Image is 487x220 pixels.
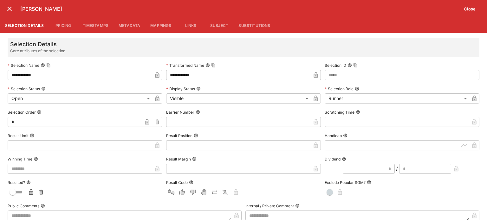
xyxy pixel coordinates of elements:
[8,180,25,185] p: Resulted?
[245,203,294,209] p: Internal / Private Comment
[189,180,193,185] button: Result Code
[4,3,15,15] button: close
[166,110,194,115] p: Barrier Number
[8,203,39,209] p: Public Comments
[196,110,200,114] button: Barrier Number
[196,86,201,91] button: Display Status
[20,6,460,12] h6: [PERSON_NAME]
[8,63,39,68] p: Selection Name
[295,204,300,208] button: Internal / Private Comment
[10,48,65,54] span: Core attributes of the selection
[342,157,346,161] button: Dividend
[41,204,45,208] button: Public Comments
[355,86,359,91] button: Selection Role
[188,187,198,197] button: Lose
[198,187,209,197] button: Void
[205,18,233,33] button: Subject
[325,110,354,115] p: Scratching Time
[10,41,65,48] h5: Selection Details
[192,157,197,161] button: Result Margin
[325,156,341,162] p: Dividend
[8,86,40,91] p: Selection Status
[367,180,371,185] button: Exclude Popular SGM?
[166,180,188,185] p: Result Code
[194,133,198,138] button: Result Position
[8,156,32,162] p: Winning Time
[343,133,347,138] button: Handicap
[166,133,192,138] p: Result Position
[353,63,358,67] button: Copy To Clipboard
[325,93,469,104] div: Runner
[205,63,210,67] button: Transformed NameCopy To Clipboard
[78,18,114,33] button: Timestamps
[8,93,152,104] div: Open
[166,86,195,91] p: Display Status
[166,93,311,104] div: Visible
[41,86,46,91] button: Selection Status
[356,110,360,114] button: Scratching Time
[347,63,352,67] button: Selection IDCopy To Clipboard
[37,110,42,114] button: Selection Order
[325,133,342,138] p: Handicap
[26,180,31,185] button: Resulted?
[177,187,187,197] button: Win
[396,165,398,173] div: /
[460,4,479,14] button: Close
[325,180,366,185] p: Exclude Popular SGM?
[166,156,191,162] p: Result Margin
[8,133,29,138] p: Result Limit
[209,187,219,197] button: Push
[166,187,176,197] button: Not Set
[176,18,205,33] button: Links
[34,157,38,161] button: Winning Time
[145,18,176,33] button: Mappings
[220,187,230,197] button: Eliminated In Play
[49,18,78,33] button: Pricing
[325,63,346,68] p: Selection ID
[30,133,34,138] button: Result Limit
[166,63,204,68] p: Transformed Name
[46,63,51,67] button: Copy To Clipboard
[325,86,354,91] p: Selection Role
[211,63,216,67] button: Copy To Clipboard
[114,18,145,33] button: Metadata
[8,110,36,115] p: Selection Order
[41,63,45,67] button: Selection NameCopy To Clipboard
[233,18,275,33] button: Substitutions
